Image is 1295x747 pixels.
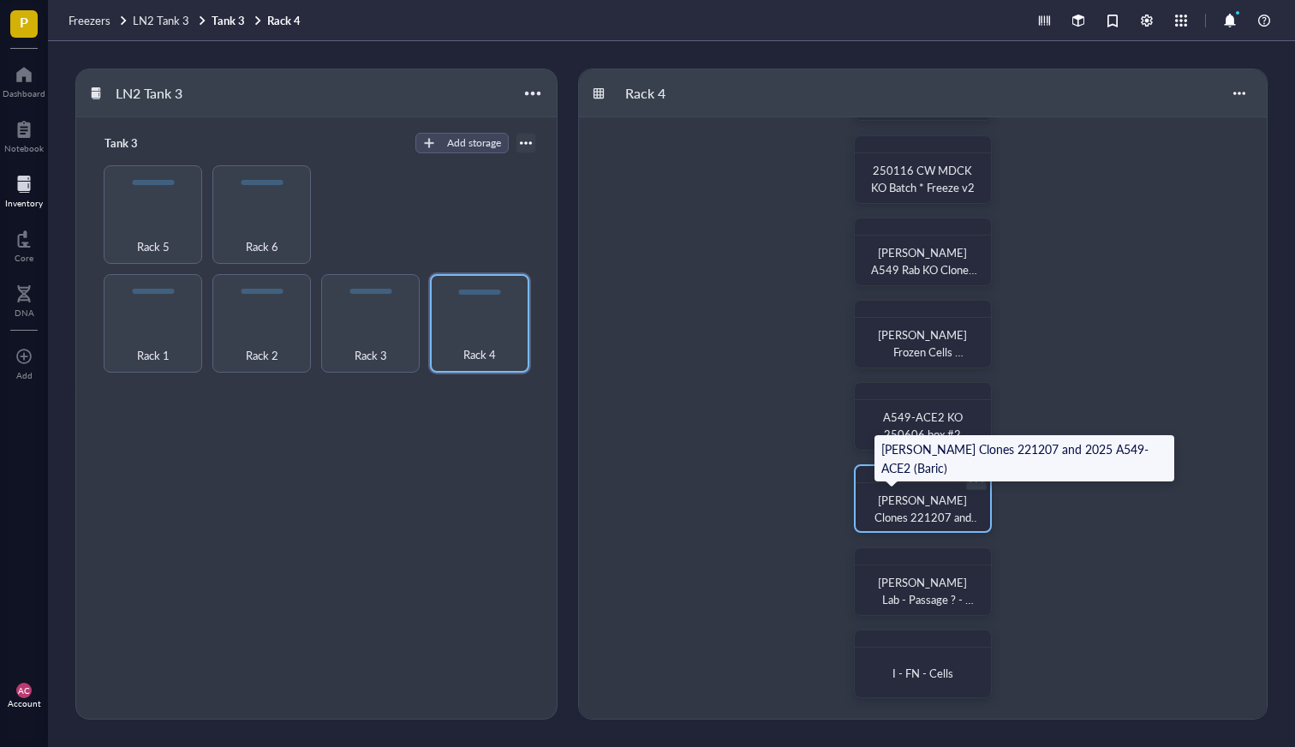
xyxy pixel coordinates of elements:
[4,143,44,153] div: Notebook
[20,11,28,33] span: P
[133,12,189,28] span: LN2 Tank 3
[3,61,45,99] a: Dashboard
[15,308,34,318] div: DNA
[871,244,977,295] span: [PERSON_NAME] A549 Rab KO Clones 250715
[415,133,509,153] button: Add storage
[133,13,208,28] a: LN2 Tank 3
[97,131,200,155] div: Tank 3
[4,116,44,153] a: Notebook
[18,685,30,696] span: AC
[69,12,110,28] span: Freezers
[15,280,34,318] a: DNA
[878,574,974,624] span: [PERSON_NAME] Lab - Passage ? - SNT/YR - [DATE]
[137,346,170,365] span: Rack 1
[246,346,278,365] span: Rack 2
[871,162,976,195] span: 250116 CW MDCK KO Batch * Freeze v2
[618,79,720,108] div: Rack 4
[8,698,41,708] div: Account
[463,345,496,364] span: Rack 4
[137,237,170,256] span: Rack 5
[447,135,501,151] div: Add storage
[212,13,304,28] a: Tank 3Rack 4
[892,665,953,681] span: I - FN - Cells
[108,79,211,108] div: LN2 Tank 3
[878,326,970,377] span: [PERSON_NAME] Frozen Cells 293T/Vero/L929
[16,370,33,380] div: Add
[881,439,1167,477] div: [PERSON_NAME] Clones 221207 and 2025 A549-ACE2 (Baric)
[3,88,45,99] div: Dashboard
[874,492,980,559] span: [PERSON_NAME] Clones 221207 and 2025 A549-ACE2 (Baric)
[15,253,33,263] div: Core
[15,225,33,263] a: Core
[355,346,387,365] span: Rack 3
[883,409,973,459] span: A549-ACE2 KO 250606 box #2 CW/HH
[246,237,278,256] span: Rack 6
[5,170,43,208] a: Inventory
[69,13,129,28] a: Freezers
[5,198,43,208] div: Inventory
